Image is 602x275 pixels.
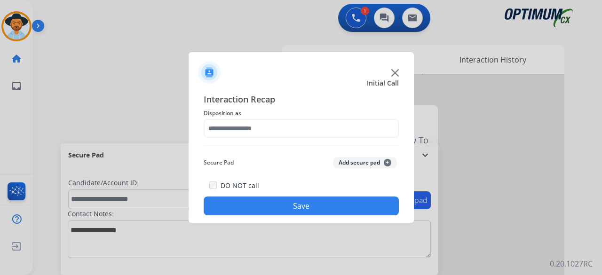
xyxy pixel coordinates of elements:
label: DO NOT call [221,181,259,190]
button: Save [204,196,399,215]
span: + [384,159,391,166]
span: Interaction Recap [204,93,399,108]
span: Disposition as [204,108,399,119]
button: Add secure pad+ [333,157,397,168]
span: Initial Call [367,79,399,88]
span: Secure Pad [204,157,234,168]
p: 0.20.1027RC [550,258,593,269]
img: contactIcon [198,61,221,84]
img: contact-recap-line.svg [204,145,399,146]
